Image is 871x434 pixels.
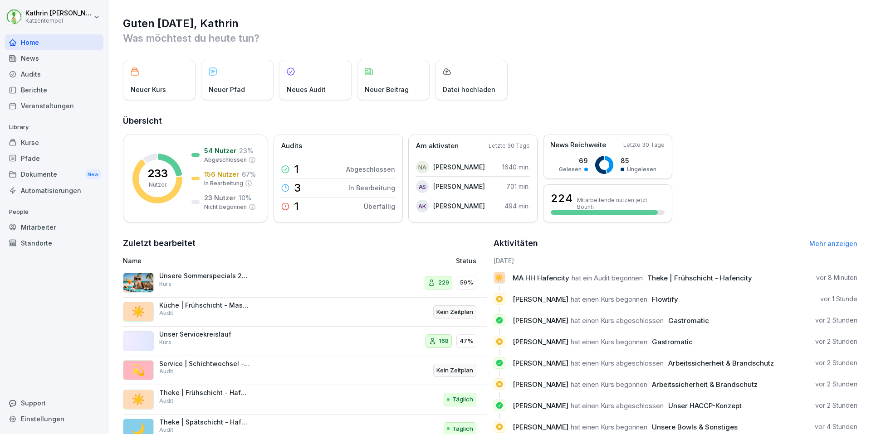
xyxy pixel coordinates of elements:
a: Einstellungen [5,411,103,427]
a: DokumenteNew [5,166,103,183]
div: Dokumente [5,166,103,183]
p: 156 Nutzer [204,169,239,179]
p: vor 8 Minuten [816,273,857,282]
span: [PERSON_NAME] [513,380,568,389]
span: hat ein Audit begonnen [572,274,643,282]
p: Ungelesen [627,165,656,174]
p: Kein Zeitplan [436,366,473,375]
div: NA [416,161,429,174]
span: hat einen Kurs begonnen [571,380,647,389]
div: Home [5,34,103,50]
p: 💫 [132,362,145,378]
span: hat einen Kurs abgeschlossen [571,359,664,367]
p: 54 Nutzer [204,146,236,155]
a: News [5,50,103,66]
p: 23 % [239,146,253,155]
p: 67 % [242,169,256,179]
span: hat einen Kurs begonnen [571,423,647,431]
p: News Reichweite [550,140,606,150]
a: 💫Service | Schichtwechsel - MasterAuditKein Zeitplan [123,356,487,386]
span: hat einen Kurs begonnen [571,338,647,346]
div: Support [5,395,103,411]
a: Automatisierungen [5,183,103,198]
span: Gastromatic [652,338,693,346]
span: Theke | Frühschicht - Hafencity [647,274,752,282]
div: AK [416,200,429,212]
div: New [85,169,101,180]
div: Audits [5,66,103,82]
p: Überfällig [364,202,395,211]
span: [PERSON_NAME] [513,423,568,431]
span: Unser HACCP-Konzept [668,401,742,410]
span: hat einen Kurs abgeschlossen [571,401,664,410]
p: 701 min. [506,182,530,191]
a: Unsere Sommerspecials 2025Kurs22959% [123,268,487,298]
p: Kurs [159,280,171,288]
span: hat einen Kurs begonnen [571,295,647,304]
p: Kein Zeitplan [436,308,473,317]
p: 23 Nutzer [204,193,236,203]
a: Standorte [5,235,103,251]
a: Mehr anzeigen [809,240,857,247]
p: Audit [159,397,173,405]
p: 233 [147,168,168,179]
p: 59% [460,278,473,287]
p: Was möchtest du heute tun? [123,31,857,45]
p: Gelesen [559,165,582,174]
p: ☀️ [132,304,145,320]
p: Audit [159,426,173,434]
p: Am aktivsten [416,141,459,151]
p: Neuer Pfad [209,85,245,94]
p: In Bearbeitung [348,183,395,193]
a: Mitarbeiter [5,219,103,235]
p: Abgeschlossen [346,164,395,174]
p: Audits [281,141,302,151]
h2: Übersicht [123,115,857,127]
div: AS [416,180,429,193]
h1: Guten [DATE], Kathrin [123,16,857,31]
div: Veranstaltungen [5,98,103,114]
span: [PERSON_NAME] [513,359,568,367]
span: [PERSON_NAME] [513,338,568,346]
a: Unser ServicekreislaufKurs16847% [123,327,487,356]
p: Name [123,256,351,265]
p: vor 4 Stunden [815,422,857,431]
p: Status [456,256,476,265]
a: Pfade [5,150,103,166]
h3: 224 [551,191,573,206]
p: 85 [621,156,656,165]
p: 229 [438,278,449,287]
p: Neuer Kurs [131,85,166,94]
p: Audit [159,367,173,376]
p: [PERSON_NAME] [433,201,485,211]
div: Kurse [5,135,103,150]
p: 1640 min. [502,162,530,172]
p: 1 [294,201,299,212]
p: Theke | Spätschicht - Hafencity [159,418,250,426]
p: 494 min. [504,201,530,211]
p: [PERSON_NAME] [433,182,485,191]
span: hat einen Kurs abgeschlossen [571,316,664,325]
p: 69 [559,156,588,165]
p: Katzentempel [25,18,92,24]
p: vor 2 Stunden [815,358,857,367]
p: vor 1 Stunde [820,294,857,304]
p: Neues Audit [287,85,326,94]
p: 47% [460,337,473,346]
span: [PERSON_NAME] [513,316,568,325]
p: Küche | Frühschicht - Master [159,301,250,309]
img: tq9m61t15lf2zt9mx622xkq2.png [123,273,154,293]
p: vor 2 Stunden [815,316,857,325]
p: People [5,205,103,219]
a: Berichte [5,82,103,98]
h2: Zuletzt bearbeitet [123,237,487,250]
span: [PERSON_NAME] [513,401,568,410]
p: Datei hochladen [443,85,495,94]
p: Unser Servicekreislauf [159,330,250,338]
p: vor 2 Stunden [815,337,857,346]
